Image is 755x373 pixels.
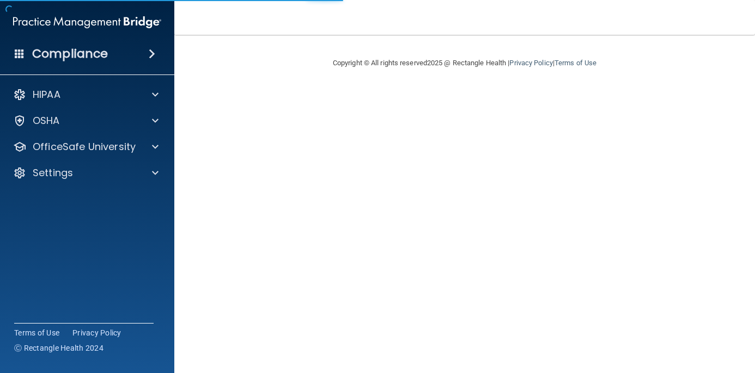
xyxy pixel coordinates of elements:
span: Ⓒ Rectangle Health 2024 [14,343,103,353]
a: Privacy Policy [72,327,121,338]
div: Copyright © All rights reserved 2025 @ Rectangle Health | | [266,46,663,80]
a: OfficeSafe University [13,140,159,153]
a: OSHA [13,114,159,127]
img: PMB logo [13,11,161,33]
a: HIPAA [13,88,159,101]
a: Privacy Policy [509,59,552,67]
h4: Compliance [32,46,108,61]
p: Settings [33,166,73,179]
p: OfficeSafe University [33,140,136,153]
a: Settings [13,166,159,179]
p: OSHA [33,114,60,127]
a: Terms of Use [555,59,596,67]
a: Terms of Use [14,327,59,338]
p: HIPAA [33,88,60,101]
